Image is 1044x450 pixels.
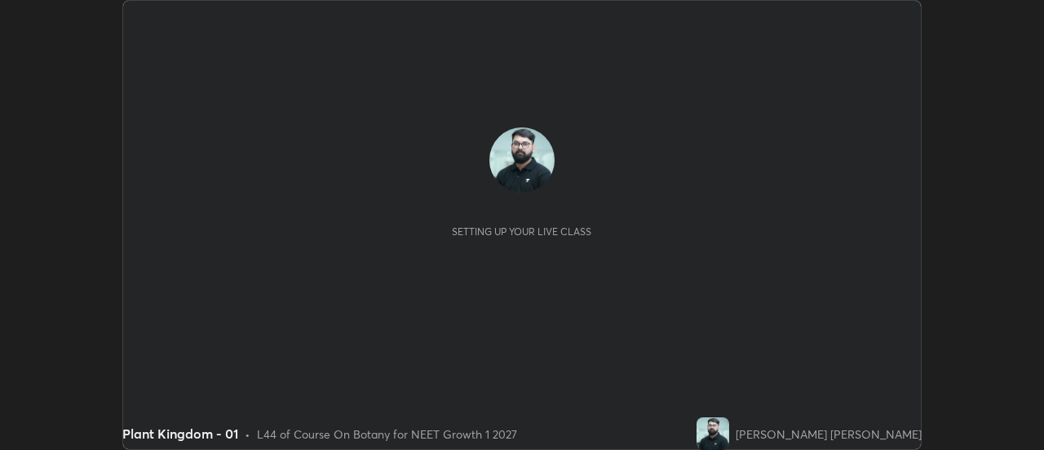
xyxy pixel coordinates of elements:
div: [PERSON_NAME] [PERSON_NAME] [736,425,922,443]
img: 962a5ef9ae1549bc87716ea8f1eb62b1.jpg [489,127,555,193]
div: • [245,425,250,443]
img: 962a5ef9ae1549bc87716ea8f1eb62b1.jpg [697,417,729,450]
div: Plant Kingdom - 01 [122,424,238,443]
div: Setting up your live class [452,225,591,238]
div: L44 of Course On Botany for NEET Growth 1 2027 [257,425,517,443]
